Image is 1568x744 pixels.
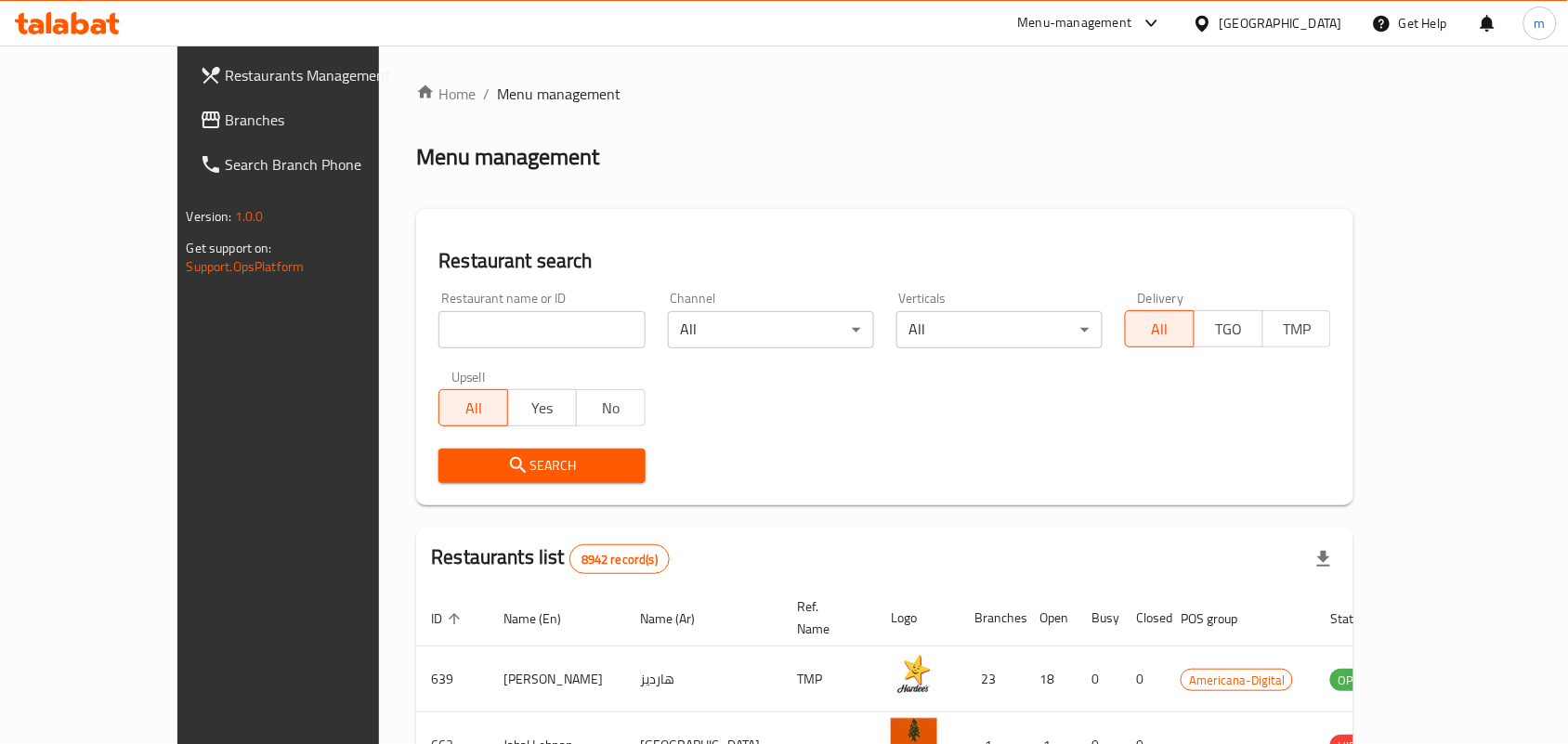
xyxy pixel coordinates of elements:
span: Restaurants Management [226,64,425,86]
button: TGO [1194,310,1263,347]
span: Yes [516,395,569,422]
a: Branches [185,98,439,142]
span: OPEN [1330,670,1376,691]
div: All [668,311,874,348]
a: Restaurants Management [185,53,439,98]
span: ID [431,607,466,630]
td: هارديز [625,646,782,712]
a: Home [416,83,476,105]
span: Menu management [497,83,621,105]
a: Search Branch Phone [185,142,439,187]
span: Branches [226,109,425,131]
button: All [1125,310,1195,347]
span: Americana-Digital [1182,670,1292,691]
h2: Restaurant search [438,247,1331,275]
span: All [447,395,501,422]
button: TMP [1262,310,1332,347]
div: Export file [1301,537,1346,581]
img: Hardee's [891,652,937,698]
th: Open [1025,590,1077,646]
span: No [584,395,638,422]
div: Menu-management [1018,12,1132,34]
span: Status [1330,607,1391,630]
div: Total records count [569,544,670,574]
span: POS group [1181,607,1261,630]
label: Upsell [451,371,486,384]
button: All [438,389,508,426]
span: TGO [1202,316,1256,343]
button: No [576,389,646,426]
td: 0 [1121,646,1166,712]
td: 23 [960,646,1025,712]
td: 639 [416,646,489,712]
span: m [1535,13,1546,33]
h2: Restaurants list [431,543,670,574]
td: 18 [1025,646,1077,712]
span: Search [453,454,630,477]
div: All [896,311,1103,348]
a: Support.OpsPlatform [187,255,305,279]
input: Search for restaurant name or ID.. [438,311,645,348]
td: TMP [782,646,876,712]
th: Busy [1077,590,1121,646]
span: 8942 record(s) [570,551,669,568]
span: Name (En) [503,607,585,630]
span: Name (Ar) [640,607,719,630]
span: Ref. Name [797,595,854,640]
span: 1.0.0 [235,204,264,228]
nav: breadcrumb [416,83,1353,105]
td: 0 [1077,646,1121,712]
div: OPEN [1330,669,1376,691]
label: Delivery [1138,292,1184,305]
li: / [483,83,490,105]
span: All [1133,316,1187,343]
button: Search [438,449,645,483]
th: Closed [1121,590,1166,646]
button: Yes [507,389,577,426]
th: Logo [876,590,960,646]
h2: Menu management [416,142,599,172]
th: Branches [960,590,1025,646]
span: Version: [187,204,232,228]
span: Get support on: [187,236,272,260]
td: [PERSON_NAME] [489,646,625,712]
span: TMP [1271,316,1325,343]
div: [GEOGRAPHIC_DATA] [1220,13,1342,33]
span: Search Branch Phone [226,153,425,176]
